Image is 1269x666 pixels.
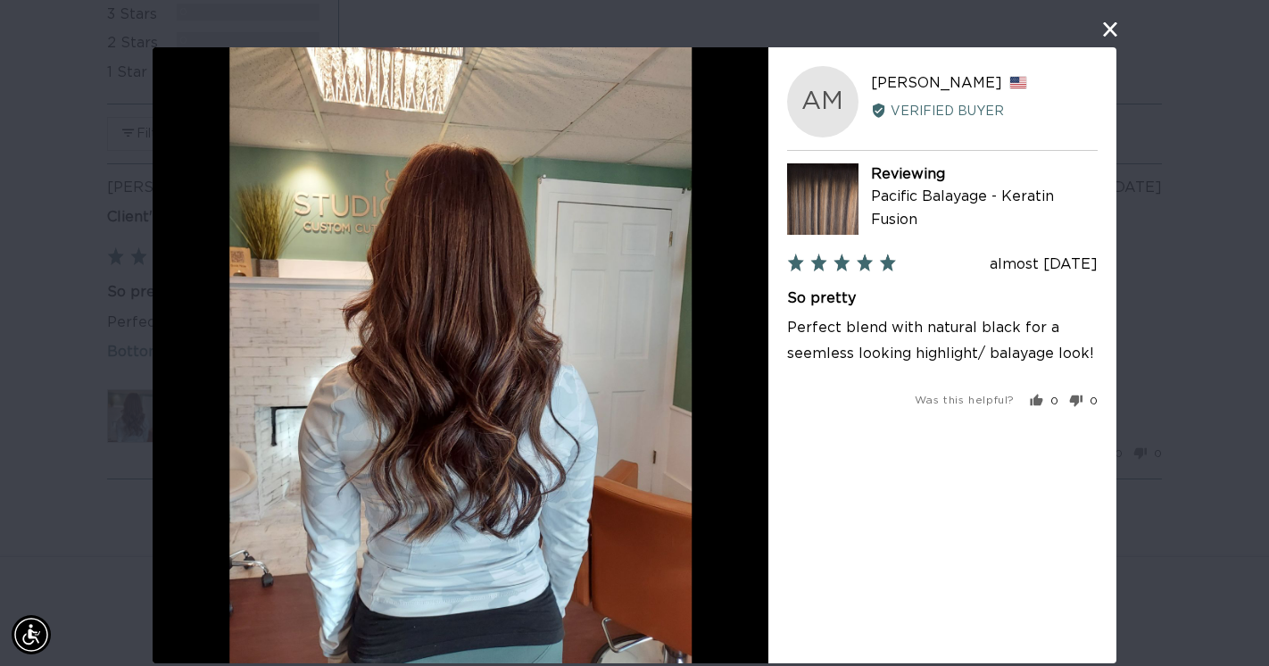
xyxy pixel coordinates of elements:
[1099,19,1121,40] button: close this modal window
[787,66,858,137] div: AM
[871,190,1054,228] a: Pacific Balayage - Keratin Fusion
[1009,77,1027,90] span: United States
[787,163,858,235] img: Pacific Balayage - Keratin Fusion
[229,47,692,663] img: Customer image
[1062,395,1098,408] button: No
[1030,395,1058,408] button: Yes
[915,395,1015,405] span: Was this helpful?
[871,102,1098,121] div: Verified Buyer
[990,257,1098,271] span: almost [DATE]
[787,288,1098,308] h2: So pretty
[871,163,1098,187] div: Reviewing
[871,76,1002,90] span: [PERSON_NAME]
[787,316,1098,368] p: Perfect blend with natural black for a seemless looking highlight/ balayage look!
